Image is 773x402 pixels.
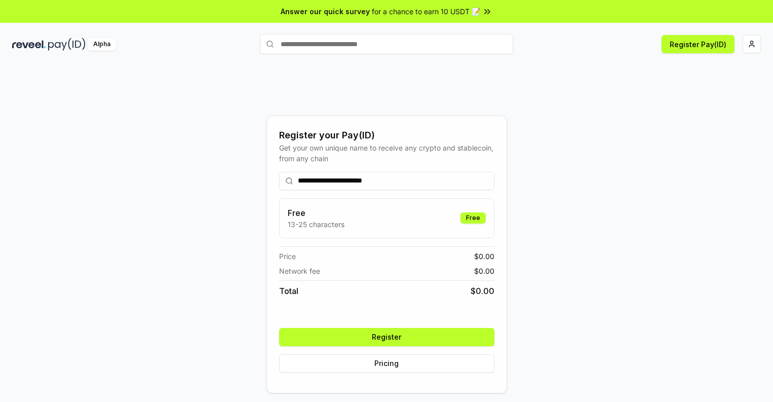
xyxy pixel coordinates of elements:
[279,328,494,346] button: Register
[288,207,344,219] h3: Free
[372,6,480,17] span: for a chance to earn 10 USDT 📝
[279,128,494,142] div: Register your Pay(ID)
[279,354,494,373] button: Pricing
[48,38,86,51] img: pay_id
[471,285,494,297] span: $ 0.00
[279,266,320,276] span: Network fee
[474,251,494,262] span: $ 0.00
[88,38,116,51] div: Alpha
[460,212,486,224] div: Free
[279,142,494,164] div: Get your own unique name to receive any crypto and stablecoin, from any chain
[12,38,46,51] img: reveel_dark
[662,35,735,53] button: Register Pay(ID)
[279,285,298,297] span: Total
[279,251,296,262] span: Price
[288,219,344,230] p: 13-25 characters
[281,6,370,17] span: Answer our quick survey
[474,266,494,276] span: $ 0.00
